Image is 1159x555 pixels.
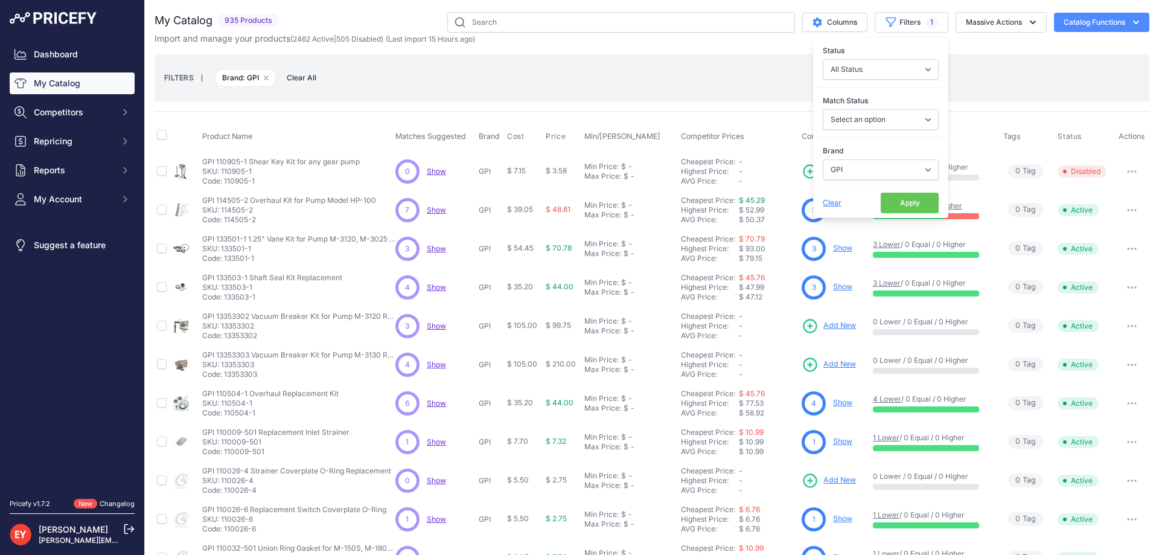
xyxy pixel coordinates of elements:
[584,249,621,258] div: Max Price:
[202,428,350,437] p: GPI 110009-501 Replacement Inlet Strainer
[621,278,626,287] div: $
[621,355,626,365] div: $
[681,321,739,331] div: Highest Price:
[802,318,856,335] a: Add New
[873,317,991,327] p: 0 Lower / 0 Equal / 0 Higher
[739,254,797,263] div: $ 79.15
[739,437,764,446] span: $ 10.99
[405,398,409,409] span: 6
[681,205,739,215] div: Highest Price:
[873,433,899,442] a: 1 Lower
[628,287,634,297] div: -
[1008,203,1043,217] span: Tag
[875,12,948,33] button: Filters1
[584,278,619,287] div: Min Price:
[427,244,446,253] a: Show
[202,312,395,321] p: GPI 13353302 Vacuum Breaker Kit for Pump M-3120 Replacement
[681,254,739,263] div: AVG Price:
[202,350,395,360] p: GPI 13353303 Vacuum Breaker Kit for Pump M-3130 Replacement
[626,432,632,442] div: -
[479,399,502,408] p: GPI
[427,515,446,524] span: Show
[155,12,212,29] h2: My Catalog
[155,33,475,45] p: Import and manage your products
[202,399,339,408] p: SKU: 110504-1
[823,45,939,57] label: Status
[873,356,991,365] p: 0 Lower / 0 Equal / 0 Higher
[1058,397,1099,409] span: Active
[739,466,742,475] span: -
[739,505,760,514] a: $ 6.76
[507,282,533,291] span: $ 35.20
[546,166,567,175] span: $ 3.58
[427,437,446,446] a: Show
[681,176,739,186] div: AVG Price:
[202,215,376,225] p: Code: 114505-2
[802,356,856,373] a: Add New
[202,132,252,141] span: Product Name
[202,331,395,341] p: Code: 13353302
[802,472,856,489] a: Add New
[681,196,735,205] a: Cheapest Price:
[202,167,360,176] p: SKU: 110905-1
[1054,13,1149,32] button: Catalog Functions
[626,471,632,481] div: -
[626,316,632,326] div: -
[10,43,135,65] a: Dashboard
[202,476,391,486] p: SKU: 110026-4
[39,524,108,534] a: [PERSON_NAME]
[507,166,526,175] span: $ 7.15
[1015,204,1020,216] span: 0
[812,282,816,293] span: 3
[546,321,571,330] span: $ 99.75
[1008,473,1043,487] span: Tag
[202,360,395,370] p: SKU: 13353303
[621,201,626,210] div: $
[873,240,901,249] a: 3 Lower
[202,370,395,379] p: Code: 13353303
[546,398,573,407] span: $ 44.00
[507,437,528,446] span: $ 7.70
[202,157,360,167] p: GPI 110905-1 Shear Key Kit for any gear pump
[405,475,410,486] span: 0
[427,360,446,369] a: Show
[739,389,765,398] a: $ 45.76
[584,172,621,181] div: Max Price:
[1058,243,1099,255] span: Active
[628,442,634,452] div: -
[739,476,742,485] span: -
[405,205,409,216] span: 7
[823,198,841,207] span: Clear
[681,437,739,447] div: Highest Price:
[427,205,446,214] span: Show
[1015,359,1020,370] span: 0
[626,162,632,172] div: -
[624,210,628,220] div: $
[202,466,391,476] p: GPI 110026-4 Strainer Coverplate O-Ring Replacement
[507,205,533,214] span: $ 39.05
[681,350,735,359] a: Cheapest Price:
[739,399,764,408] span: $ 77.53
[739,215,797,225] div: $ 50.37
[1119,132,1145,141] span: Actions
[681,312,735,321] a: Cheapest Price:
[681,292,739,302] div: AVG Price:
[405,359,410,370] span: 4
[584,162,619,172] div: Min Price:
[10,234,135,256] a: Suggest a feature
[1008,280,1043,294] span: Tag
[584,201,619,210] div: Min Price:
[479,437,502,447] p: GPI
[925,16,938,28] span: 1
[34,193,113,205] span: My Account
[802,13,867,32] button: Columns
[1008,242,1043,255] span: Tag
[427,167,446,176] span: Show
[1058,359,1099,371] span: Active
[584,442,621,452] div: Max Price:
[507,243,534,252] span: $ 54.45
[1015,397,1020,409] span: 0
[10,188,135,210] button: My Account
